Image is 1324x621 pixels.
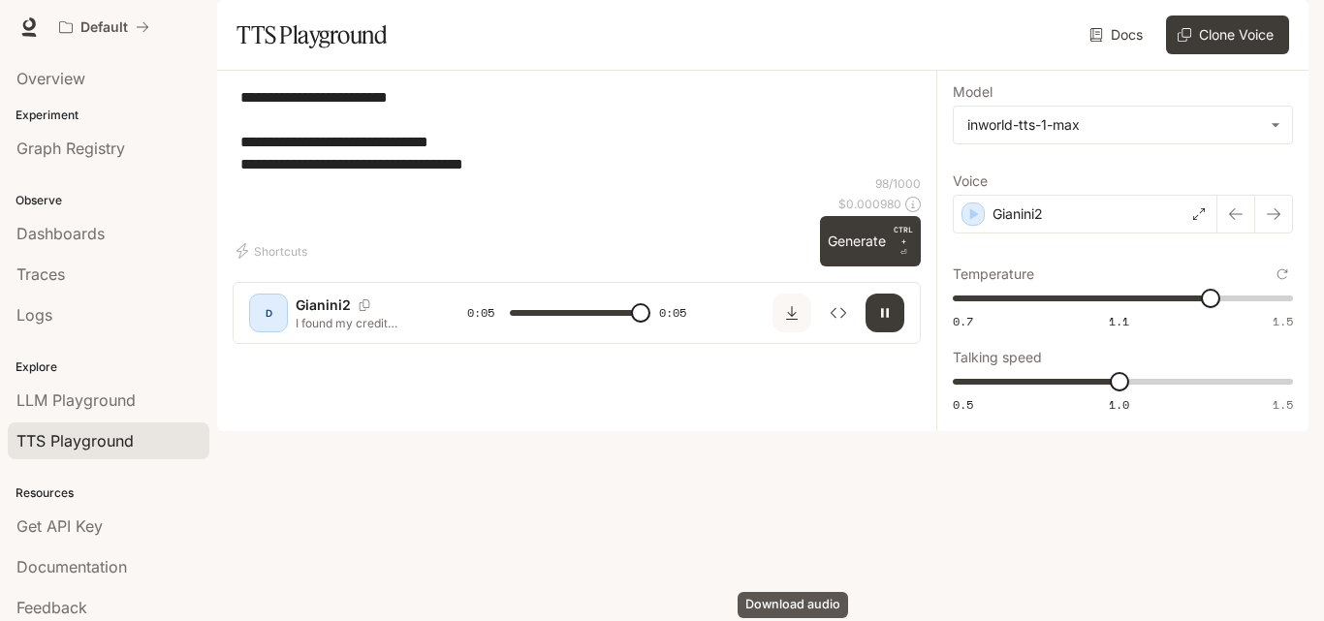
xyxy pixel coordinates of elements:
[820,216,921,266] button: GenerateCTRL +⏎
[1272,264,1293,285] button: Reset to default
[875,175,921,192] p: 98 / 1000
[953,313,973,329] span: 0.7
[738,592,848,618] div: Download audio
[838,196,901,212] p: $ 0.000980
[993,204,1043,224] p: Gianini2
[1109,313,1129,329] span: 1.1
[1273,396,1293,413] span: 1.5
[953,85,993,99] p: Model
[953,396,973,413] span: 0.5
[772,294,811,332] button: Download audio
[1109,396,1129,413] span: 1.0
[233,235,315,266] button: Shortcuts
[1086,16,1151,54] a: Docs
[967,115,1261,135] div: inworld-tts-1-max
[819,294,858,332] button: Inspect
[296,295,351,315] p: Gianini2
[954,107,1292,143] div: inworld-tts-1-max
[50,8,158,47] button: All workspaces
[236,16,387,54] h1: TTS Playground
[351,299,378,311] button: Copy Voice ID
[953,174,988,188] p: Voice
[894,224,913,247] p: CTRL +
[1273,313,1293,329] span: 1.5
[80,19,128,36] p: Default
[253,297,284,328] div: D
[296,315,421,331] p: I found my credit card!!! I'm not sure if It works though. You might have to swipe it 10 times???
[894,224,913,259] p: ⏎
[1166,16,1289,54] button: Clone Voice
[467,303,494,323] span: 0:05
[659,303,686,323] span: 0:05
[953,351,1042,364] p: Talking speed
[953,267,1034,281] p: Temperature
